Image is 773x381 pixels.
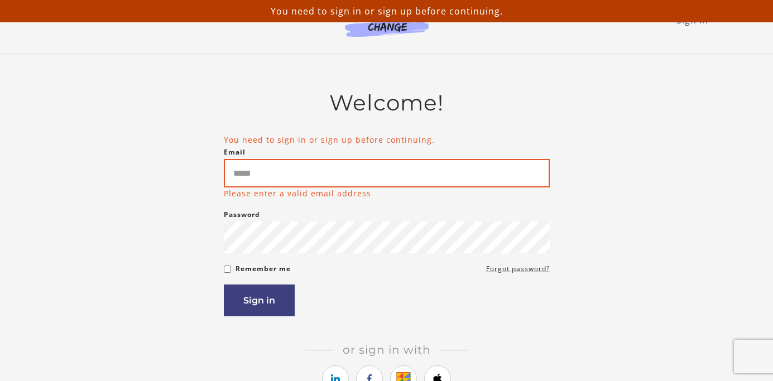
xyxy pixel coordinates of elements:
[224,284,295,316] button: Sign in
[236,262,291,276] label: Remember me
[334,343,440,356] span: Or sign in with
[224,146,246,159] label: Email
[224,90,550,116] h2: Welcome!
[224,208,260,221] label: Password
[333,11,440,37] img: Agents of Change Logo
[224,187,371,199] p: Please enter a valid email address
[486,262,550,276] a: Forgot password?
[224,134,550,146] li: You need to sign in or sign up before continuing.
[4,4,769,18] p: You need to sign in or sign up before continuing.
